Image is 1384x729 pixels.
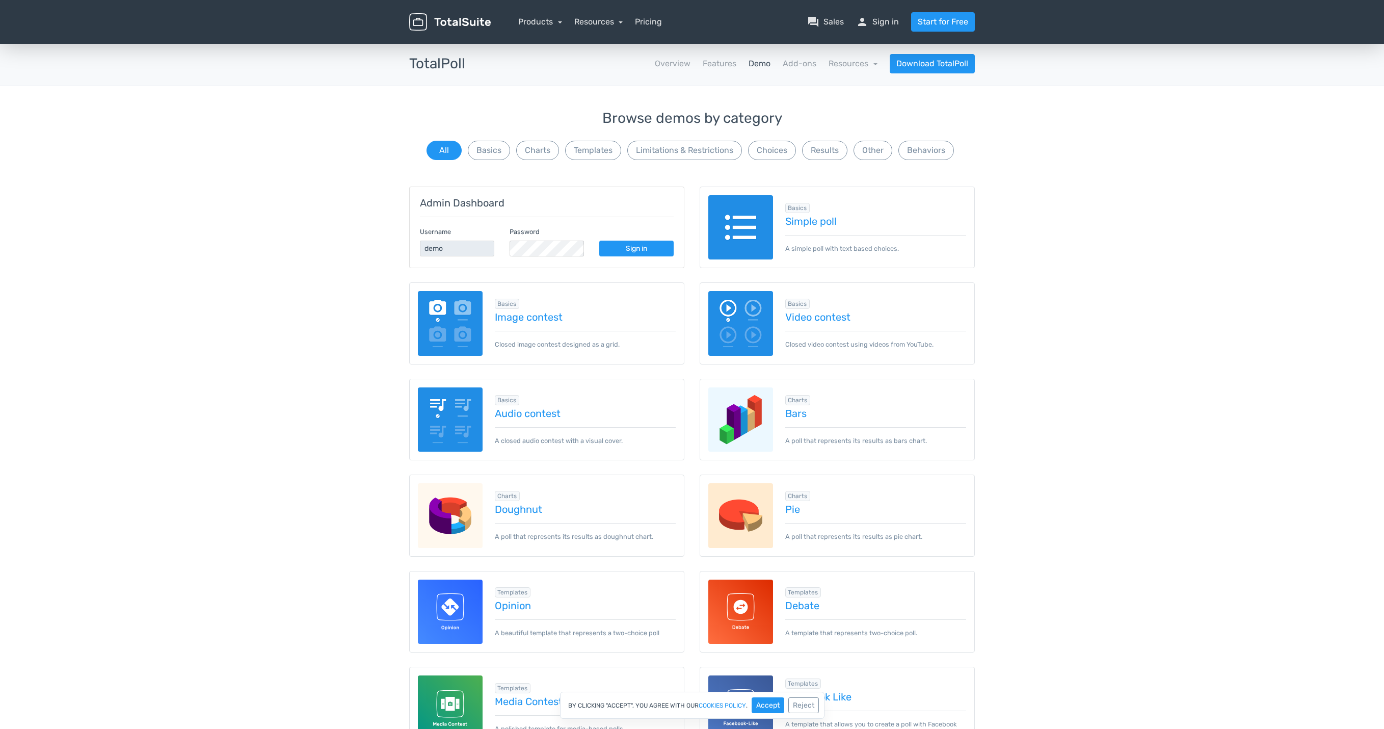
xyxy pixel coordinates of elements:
[495,427,676,446] p: A closed audio contest with a visual cover.
[708,195,773,260] img: text-poll.png.webp
[418,580,483,644] img: opinion-template-for-totalpoll.svg
[495,331,676,349] p: Closed image contest designed as a grid.
[468,141,510,160] button: Basics
[785,311,967,323] a: Video contest
[418,387,483,452] img: audio-poll.png.webp
[785,679,821,689] span: Browse all in Templates
[418,483,483,548] img: charts-doughnut.png.webp
[495,619,676,638] p: A beautiful template that represents a two-choice poll
[510,227,540,237] label: Password
[911,12,975,32] a: Start for Free
[856,16,899,28] a: personSign in
[495,600,676,611] a: Opinion
[409,56,465,72] h3: TotalPoll
[749,58,770,70] a: Demo
[856,16,868,28] span: person
[708,580,773,644] img: debate-template-for-totalpoll.svg
[802,141,847,160] button: Results
[427,141,462,160] button: All
[785,331,967,349] p: Closed video contest using videos from YouTube.
[708,387,773,452] img: charts-bars.png.webp
[898,141,954,160] button: Behaviors
[574,17,623,27] a: Resources
[565,141,621,160] button: Templates
[708,483,773,548] img: charts-pie.png.webp
[890,54,975,73] a: Download TotalPoll
[699,702,746,709] a: cookies policy
[807,16,819,28] span: question_answer
[785,408,967,419] a: Bars
[785,235,967,253] p: A simple poll with text based choices.
[785,491,811,501] span: Browse all in Charts
[783,58,816,70] a: Add-ons
[785,216,967,227] a: Simple poll
[785,427,967,446] p: A poll that represents its results as bars chart.
[788,697,819,713] button: Reject
[495,504,676,515] a: Doughnut
[418,291,483,356] img: image-poll.png.webp
[854,141,892,160] button: Other
[708,291,773,356] img: video-poll.png.webp
[785,203,810,213] span: Browse all in Basics
[495,395,520,405] span: Browse all in Basics
[409,13,491,31] img: TotalSuite for WordPress
[807,16,844,28] a: question_answerSales
[785,395,811,405] span: Browse all in Charts
[627,141,742,160] button: Limitations & Restrictions
[635,16,662,28] a: Pricing
[785,299,810,309] span: Browse all in Basics
[785,619,967,638] p: A template that represents two-choice poll.
[409,111,975,126] h3: Browse demos by category
[495,587,531,597] span: Browse all in Templates
[785,523,967,541] p: A poll that represents its results as pie chart.
[752,697,784,713] button: Accept
[495,683,531,693] span: Browse all in Templates
[785,587,821,597] span: Browse all in Templates
[516,141,559,160] button: Charts
[560,692,824,719] div: By clicking "Accept", you agree with our .
[495,491,520,501] span: Browse all in Charts
[599,241,674,256] a: Sign in
[420,227,451,237] label: Username
[785,600,967,611] a: Debate
[518,17,562,27] a: Products
[655,58,690,70] a: Overview
[495,311,676,323] a: Image contest
[748,141,796,160] button: Choices
[703,58,736,70] a: Features
[785,504,967,515] a: Pie
[420,197,674,209] h5: Admin Dashboard
[829,59,877,68] a: Resources
[495,523,676,541] p: A poll that represents its results as doughnut chart.
[495,408,676,419] a: Audio contest
[785,691,967,702] a: Facebook Like
[495,299,520,309] span: Browse all in Basics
